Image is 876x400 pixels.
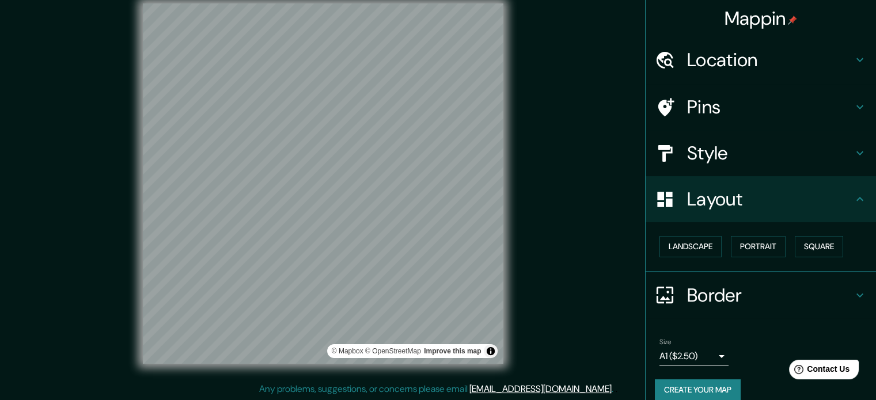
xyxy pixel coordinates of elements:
[646,130,876,176] div: Style
[143,3,503,364] canvas: Map
[615,382,617,396] div: .
[613,382,615,396] div: .
[659,337,672,346] label: Size
[469,383,612,395] a: [EMAIL_ADDRESS][DOMAIN_NAME]
[687,96,853,119] h4: Pins
[687,188,853,211] h4: Layout
[332,347,363,355] a: Mapbox
[795,236,843,257] button: Square
[259,382,613,396] p: Any problems, suggestions, or concerns please email .
[731,236,786,257] button: Portrait
[687,142,853,165] h4: Style
[687,48,853,71] h4: Location
[773,355,863,387] iframe: Help widget launcher
[659,236,722,257] button: Landscape
[484,344,498,358] button: Toggle attribution
[788,16,797,25] img: pin-icon.png
[365,347,421,355] a: OpenStreetMap
[646,84,876,130] div: Pins
[424,347,481,355] a: Map feedback
[725,7,798,30] h4: Mappin
[646,37,876,83] div: Location
[687,284,853,307] h4: Border
[659,347,729,365] div: A1 ($2.50)
[646,272,876,318] div: Border
[646,176,876,222] div: Layout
